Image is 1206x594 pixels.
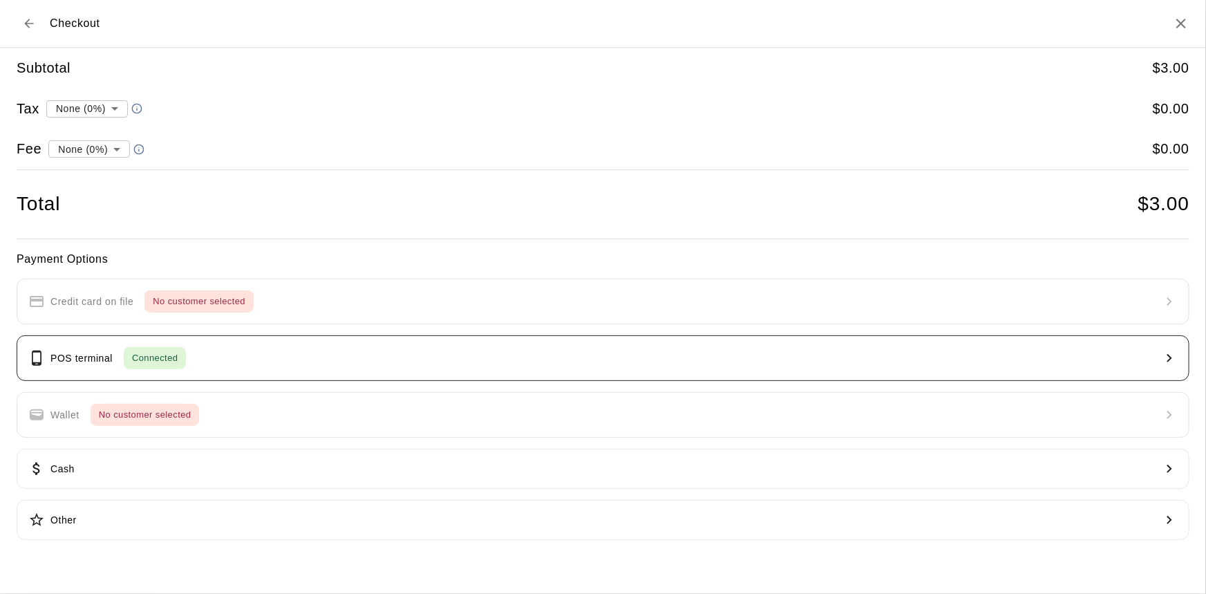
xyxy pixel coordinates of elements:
[46,95,128,121] div: None (0%)
[17,59,70,77] h5: Subtotal
[50,462,75,476] p: Cash
[17,11,41,36] button: Back to cart
[1153,100,1189,118] h5: $ 0.00
[17,335,1189,381] button: POS terminalConnected
[50,351,113,366] p: POS terminal
[17,100,39,118] h5: Tax
[17,449,1189,489] button: Cash
[1138,192,1189,216] h4: $ 3.00
[48,136,130,162] div: None (0%)
[1153,59,1189,77] h5: $ 3.00
[17,250,1189,268] h6: Payment Options
[124,351,186,366] span: Connected
[17,500,1189,540] button: Other
[17,192,60,216] h4: Total
[17,140,41,158] h5: Fee
[1153,140,1189,158] h5: $ 0.00
[17,11,100,36] div: Checkout
[50,513,77,528] p: Other
[1173,15,1189,32] button: Close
